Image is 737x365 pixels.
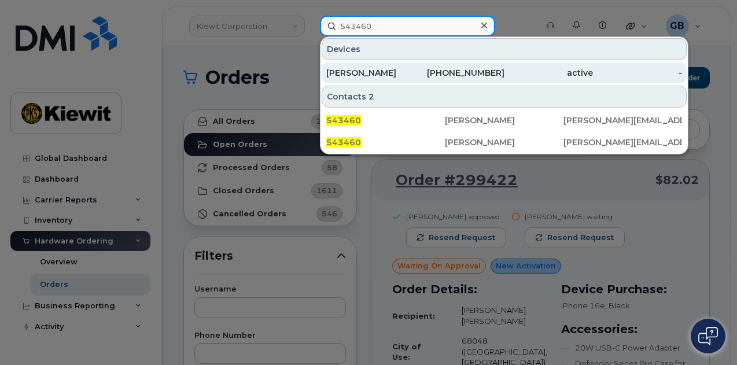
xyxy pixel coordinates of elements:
[322,132,687,153] a: 543460[PERSON_NAME][PERSON_NAME][EMAIL_ADDRESS][PERSON_NAME][DOMAIN_NAME]
[593,67,682,79] div: -
[322,62,687,83] a: [PERSON_NAME][PHONE_NUMBER]active-
[326,115,361,126] span: 543460
[322,38,687,60] div: Devices
[563,137,682,148] div: [PERSON_NAME][EMAIL_ADDRESS][PERSON_NAME][DOMAIN_NAME]
[368,91,374,102] span: 2
[322,110,687,131] a: 543460[PERSON_NAME][PERSON_NAME][EMAIL_ADDRESS][PERSON_NAME][DOMAIN_NAME]
[415,67,504,79] div: [PHONE_NUMBER]
[326,137,361,148] span: 543460
[504,67,594,79] div: active
[326,67,415,79] div: [PERSON_NAME]
[698,327,718,345] img: Open chat
[445,115,563,126] div: [PERSON_NAME]
[563,115,682,126] div: [PERSON_NAME][EMAIL_ADDRESS][PERSON_NAME][DOMAIN_NAME]
[445,137,563,148] div: [PERSON_NAME]
[322,86,687,108] div: Contacts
